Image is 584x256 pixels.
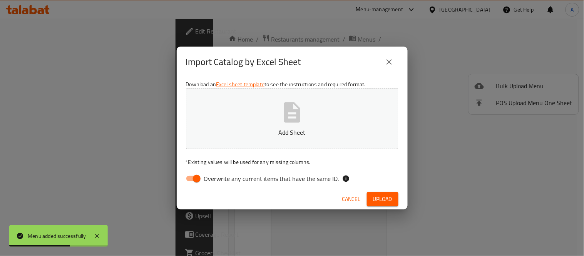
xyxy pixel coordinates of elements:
button: Cancel [339,192,364,206]
a: Excel sheet template [216,79,264,89]
button: Upload [367,192,398,206]
p: Existing values will be used for any missing columns. [186,158,398,166]
button: close [380,53,398,71]
h2: Import Catalog by Excel Sheet [186,56,301,68]
svg: If the overwrite option isn't selected, then the items that match an existing ID will be ignored ... [342,175,350,182]
div: Download an to see the instructions and required format. [177,77,408,189]
div: Menu added successfully [28,232,86,240]
span: Cancel [342,194,361,204]
p: Add Sheet [198,128,387,137]
span: Upload [373,194,392,204]
span: Overwrite any current items that have the same ID. [204,174,339,183]
button: Add Sheet [186,88,398,149]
